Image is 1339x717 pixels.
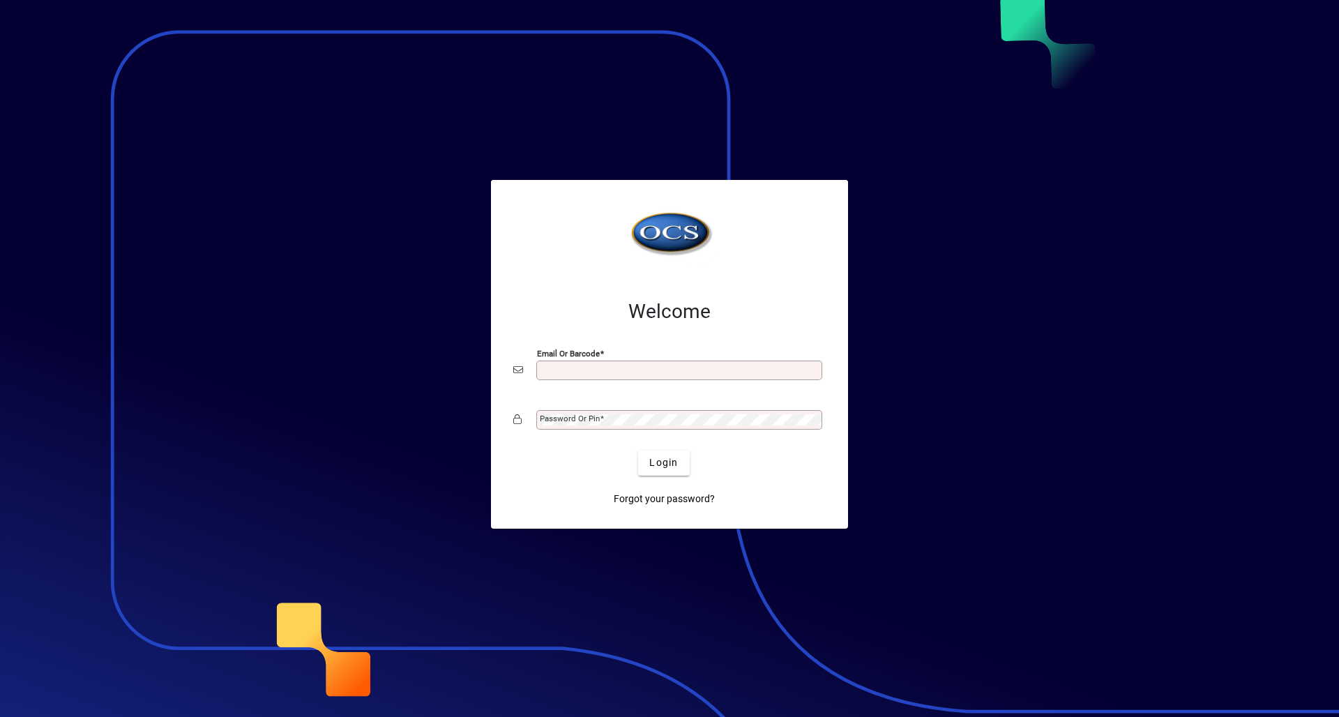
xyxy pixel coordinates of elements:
[513,300,826,324] h2: Welcome
[537,348,600,358] mat-label: Email or Barcode
[649,455,678,470] span: Login
[608,487,720,512] a: Forgot your password?
[638,451,689,476] button: Login
[614,492,715,506] span: Forgot your password?
[540,414,600,423] mat-label: Password or Pin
